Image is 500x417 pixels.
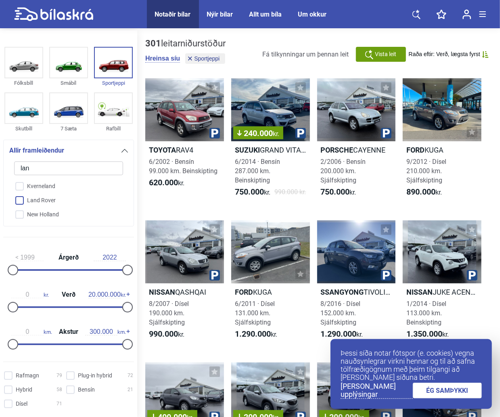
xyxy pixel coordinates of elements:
[295,128,306,138] img: parking.png
[317,220,396,346] a: SsangyongTIVOLI DLX8/2016 · Dísel152.000 km. Sjálfskipting1.290.000kr.
[149,146,176,154] b: Toyota
[235,158,280,184] span: 6/2014 · Bensín 287.000 km. Beinskipting
[207,10,233,18] a: Nýir bílar
[409,51,489,58] button: Raða eftir: Verð, lægsta fyrst
[273,130,279,138] span: kr.
[235,288,253,296] b: Ford
[56,386,62,394] span: 58
[413,383,482,398] a: ÉG SAMÞYKKI
[78,386,95,394] span: Bensín
[185,53,225,64] button: Sportjeppi
[88,291,126,298] span: kr.
[145,78,224,204] a: ToyotaRAV46/2002 · Bensín99.000 km. Beinskipting620.000kr.
[145,220,224,346] a: NissanQASHQAI8/2007 · Dísel190.000 km. Sjálfskipting990.000kr.
[16,400,27,408] span: Dísel
[403,78,481,204] a: FordKUGA9/2012 · Dísel210.000 km. Sjálfskipting890.000kr.
[194,56,220,61] span: Sportjeppi
[149,300,189,326] span: 8/2007 · Dísel 190.000 km. Sjálfskipting
[403,287,481,297] h2: JUKE ACENTA
[235,187,270,197] span: kr.
[406,288,433,296] b: Nissan
[78,371,112,380] span: Plug-in hybrid
[406,300,446,326] span: 1/2014 · Dísel 113.000 km. Beinskipting
[9,145,64,156] span: Allir framleiðendur
[317,287,396,297] h2: TIVOLI DLX
[341,349,482,381] p: Þessi síða notar fótspor (e. cookies) vegna nauðsynlegrar virkni hennar og til að safna tölfræðig...
[321,146,354,154] b: Porsche
[209,270,220,281] img: parking.png
[381,128,391,138] img: parking.png
[94,124,133,133] div: Rafbíll
[235,329,277,339] span: kr.
[406,146,425,154] b: Ford
[403,220,481,346] a: NissanJUKE ACENTA1/2014 · Dísel113.000 km. Beinskipting1.350.000kr.
[145,38,227,49] div: leitarniðurstöður
[149,178,178,187] b: 620.000
[231,287,310,297] h2: KUGA
[406,329,449,339] span: kr.
[149,329,184,339] span: kr.
[317,145,396,155] h2: CAYENNE
[49,124,88,133] div: 7 Sæta
[341,382,413,399] a: [PERSON_NAME] upplýsingar
[321,158,366,184] span: 2/2006 · Bensín 200.000 km. Sjálfskipting
[49,78,88,88] div: Smábíl
[56,400,62,408] span: 71
[375,50,396,59] span: Vista leit
[145,287,224,297] h2: QASHQAI
[149,158,218,175] span: 6/2002 · Bensín 99.000 km. Beinskipting
[16,386,32,394] span: Hybrid
[231,220,310,346] a: FordKUGA6/2011 · Dísel131.000 km. Sjálfskipting1.290.000kr.
[235,329,271,339] b: 1.290.000
[321,329,363,339] span: kr.
[85,328,126,335] span: km.
[57,329,80,335] span: Akstur
[235,300,275,326] span: 6/2011 · Dísel 131.000 km. Sjálfskipting
[406,329,442,339] b: 1.350.000
[321,187,350,197] b: 750.000
[249,10,282,18] a: Allt um bíla
[149,178,184,188] span: kr.
[406,158,446,184] span: 9/2012 · Dísel 210.000 km. Sjálfskipting
[16,371,39,380] span: Rafmagn
[235,146,260,154] b: Suzuki
[56,254,81,261] span: Árgerð
[149,288,175,296] b: Nissan
[145,145,224,155] h2: RAV4
[128,371,133,380] span: 72
[298,10,327,18] a: Um okkur
[263,50,349,58] span: Fá tilkynningar um þennan leit
[56,371,62,380] span: 79
[275,187,306,197] span: 990.000 kr.
[409,51,480,58] span: Raða eftir: Verð, lægsta fyrst
[321,187,356,197] span: kr.
[209,128,220,138] img: parking.png
[4,124,43,133] div: Skutbíll
[321,288,364,296] b: Ssangyong
[231,78,310,204] a: 240.000kr.SuzukiGRAND VITARA6/2014 · Bensín287.000 km. Beinskipting750.000kr.990.000 kr.
[321,300,361,326] span: 8/2016 · Dísel 152.000 km. Sjálfskipting
[128,386,133,394] span: 21
[381,270,391,281] img: parking.png
[406,187,435,197] b: 890.000
[145,54,180,63] button: Hreinsa síu
[94,78,133,88] div: Sportjeppi
[149,329,178,339] b: 990.000
[403,145,481,155] h2: KUGA
[4,78,43,88] div: Fólksbíll
[406,187,442,197] span: kr.
[11,328,52,335] span: km.
[467,270,477,281] img: parking.png
[235,187,264,197] b: 750.000
[155,10,191,18] a: Notaðir bílar
[60,291,77,298] span: Verð
[462,9,471,19] img: user-login.svg
[321,329,357,339] b: 1.290.000
[231,145,310,155] h2: GRAND VITARA
[317,78,396,204] a: PorscheCAYENNE2/2006 · Bensín200.000 km. Sjálfskipting750.000kr.
[237,129,279,137] span: 240.000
